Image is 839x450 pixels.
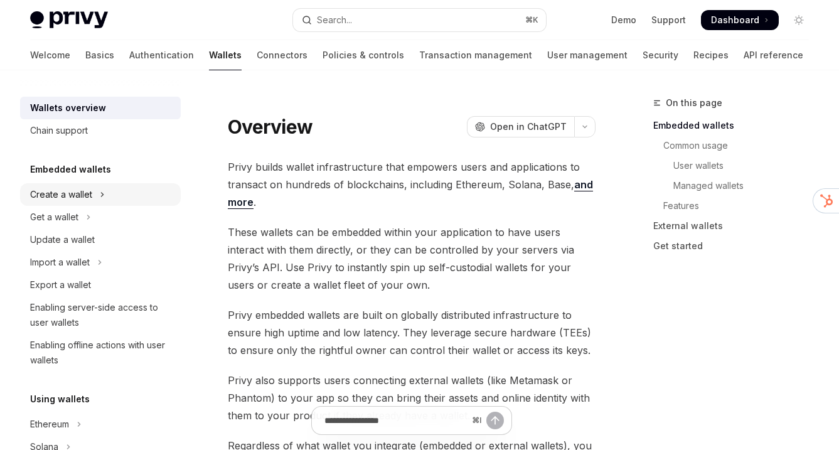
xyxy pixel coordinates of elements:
div: Chain support [30,123,88,138]
div: Ethereum [30,417,69,432]
button: Open search [293,9,546,31]
button: Toggle Create a wallet section [20,183,181,206]
h5: Using wallets [30,392,90,407]
div: Enabling offline actions with user wallets [30,338,173,368]
a: Enabling offline actions with user wallets [20,334,181,372]
a: Authentication [129,40,194,70]
button: Toggle dark mode [789,10,809,30]
button: Send message [486,412,504,429]
a: Get started [653,236,819,256]
a: Wallets overview [20,97,181,119]
a: Basics [85,40,114,70]
img: light logo [30,11,108,29]
a: Chain support [20,119,181,142]
button: Open in ChatGPT [467,116,574,137]
span: Privy embedded wallets are built on globally distributed infrastructure to ensure high uptime and... [228,306,596,359]
a: Wallets [209,40,242,70]
a: Managed wallets [653,176,819,196]
a: Enabling server-side access to user wallets [20,296,181,334]
span: Dashboard [711,14,759,26]
span: Privy also supports users connecting external wallets (like Metamask or Phantom) to your app so t... [228,372,596,424]
a: Support [651,14,686,26]
div: Wallets overview [30,100,106,115]
a: User management [547,40,628,70]
input: Ask a question... [324,407,467,434]
a: Common usage [653,136,819,156]
h1: Overview [228,115,313,138]
a: Connectors [257,40,307,70]
a: Recipes [693,40,729,70]
button: Toggle Import a wallet section [20,251,181,274]
a: Features [653,196,819,216]
a: Embedded wallets [653,115,819,136]
div: Enabling server-side access to user wallets [30,300,173,330]
a: Welcome [30,40,70,70]
button: Toggle Ethereum section [20,413,181,436]
div: Get a wallet [30,210,78,225]
span: On this page [666,95,722,110]
a: Update a wallet [20,228,181,251]
div: Export a wallet [30,277,91,292]
a: Security [643,40,678,70]
a: Dashboard [701,10,779,30]
div: Create a wallet [30,187,92,202]
a: Demo [611,14,636,26]
div: Update a wallet [30,232,95,247]
a: API reference [744,40,803,70]
button: Toggle Get a wallet section [20,206,181,228]
div: Search... [317,13,352,28]
span: ⌘ K [525,15,538,25]
div: Import a wallet [30,255,90,270]
h5: Embedded wallets [30,162,111,177]
a: User wallets [653,156,819,176]
a: Export a wallet [20,274,181,296]
a: Transaction management [419,40,532,70]
a: External wallets [653,216,819,236]
a: Policies & controls [323,40,404,70]
span: Open in ChatGPT [490,121,567,133]
span: Privy builds wallet infrastructure that empowers users and applications to transact on hundreds o... [228,158,596,211]
span: These wallets can be embedded within your application to have users interact with them directly, ... [228,223,596,294]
